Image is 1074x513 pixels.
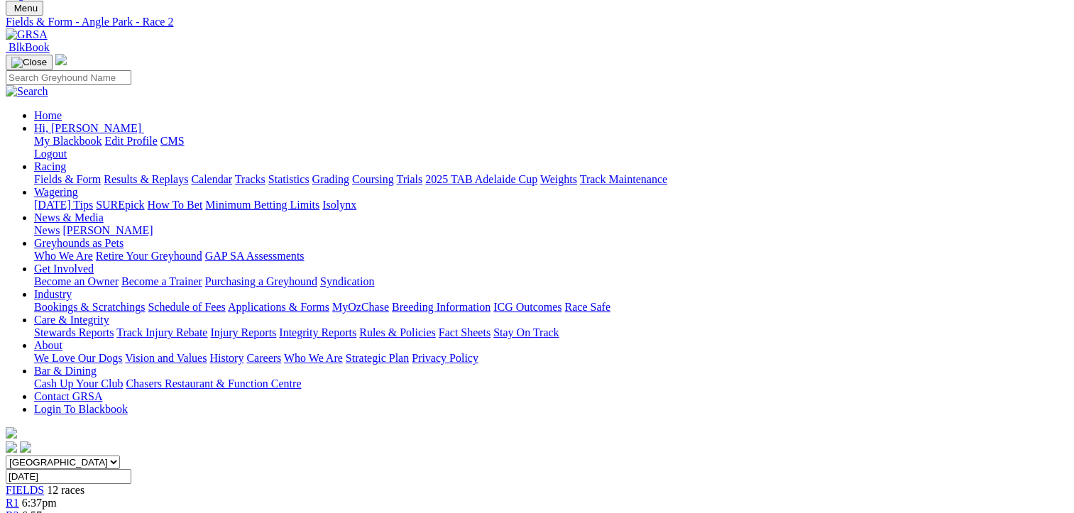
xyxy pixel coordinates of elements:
a: Isolynx [322,199,356,211]
a: GAP SA Assessments [205,250,305,262]
input: Search [6,70,131,85]
a: ICG Outcomes [493,301,561,313]
a: History [209,352,243,364]
a: R1 [6,497,19,509]
a: Schedule of Fees [148,301,225,313]
a: My Blackbook [34,135,102,147]
a: Calendar [191,173,232,185]
a: Contact GRSA [34,390,102,402]
a: [PERSON_NAME] [62,224,153,236]
span: Hi, [PERSON_NAME] [34,122,141,134]
a: Strategic Plan [346,352,409,364]
button: Toggle navigation [6,55,53,70]
a: Edit Profile [105,135,158,147]
a: Fields & Form [34,173,101,185]
a: Care & Integrity [34,314,109,326]
a: Integrity Reports [279,326,356,338]
a: Breeding Information [392,301,491,313]
span: 12 races [47,484,84,496]
img: facebook.svg [6,441,17,453]
a: Minimum Betting Limits [205,199,319,211]
div: News & Media [34,224,1068,237]
a: Retire Your Greyhound [96,250,202,262]
a: Tracks [235,173,265,185]
a: Results & Replays [104,173,188,185]
a: News & Media [34,211,104,224]
img: logo-grsa-white.png [55,54,67,65]
a: Wagering [34,186,78,198]
a: Home [34,109,62,121]
a: Bar & Dining [34,365,97,377]
button: Toggle navigation [6,1,43,16]
a: News [34,224,60,236]
a: CMS [160,135,185,147]
a: Login To Blackbook [34,403,128,415]
a: Become an Owner [34,275,119,287]
a: Privacy Policy [412,352,478,364]
a: Get Involved [34,263,94,275]
img: Close [11,57,47,68]
div: Get Involved [34,275,1068,288]
img: GRSA [6,28,48,41]
img: twitter.svg [20,441,31,453]
span: BlkBook [9,41,50,53]
div: About [34,352,1068,365]
a: Careers [246,352,281,364]
a: Grading [312,173,349,185]
a: Track Injury Rebate [116,326,207,338]
a: Fields & Form - Angle Park - Race 2 [6,16,1068,28]
div: Racing [34,173,1068,186]
div: Greyhounds as Pets [34,250,1068,263]
a: How To Bet [148,199,203,211]
a: Fact Sheets [439,326,491,338]
a: [DATE] Tips [34,199,93,211]
a: We Love Our Dogs [34,352,122,364]
a: Injury Reports [210,326,276,338]
img: logo-grsa-white.png [6,427,17,438]
a: BlkBook [6,41,50,53]
img: Search [6,85,48,98]
a: Weights [540,173,577,185]
a: Greyhounds as Pets [34,237,124,249]
a: Race Safe [564,301,610,313]
a: Become a Trainer [121,275,202,287]
a: Trials [396,173,422,185]
div: Wagering [34,199,1068,211]
a: Statistics [268,173,309,185]
div: Bar & Dining [34,377,1068,390]
a: Rules & Policies [359,326,436,338]
a: FIELDS [6,484,44,496]
a: Coursing [352,173,394,185]
a: Track Maintenance [580,173,667,185]
a: Who We Are [284,352,343,364]
div: Care & Integrity [34,326,1068,339]
a: Syndication [320,275,374,287]
a: Bookings & Scratchings [34,301,145,313]
a: Who We Are [34,250,93,262]
span: 6:37pm [22,497,57,509]
a: Hi, [PERSON_NAME] [34,122,144,134]
a: Stay On Track [493,326,559,338]
a: Industry [34,288,72,300]
a: Logout [34,148,67,160]
div: Industry [34,301,1068,314]
a: MyOzChase [332,301,389,313]
a: Purchasing a Greyhound [205,275,317,287]
a: SUREpick [96,199,144,211]
a: Cash Up Your Club [34,377,123,390]
a: 2025 TAB Adelaide Cup [425,173,537,185]
a: Racing [34,160,66,172]
a: Applications & Forms [228,301,329,313]
a: About [34,339,62,351]
div: Hi, [PERSON_NAME] [34,135,1068,160]
span: Menu [14,3,38,13]
a: Chasers Restaurant & Function Centre [126,377,301,390]
input: Select date [6,469,131,484]
a: Stewards Reports [34,326,114,338]
a: Vision and Values [125,352,207,364]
